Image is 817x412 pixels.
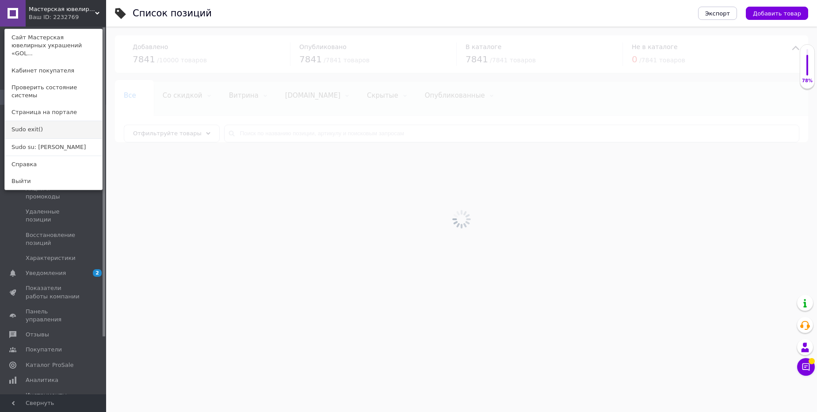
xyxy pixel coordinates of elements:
[29,5,95,13] span: Мастерская ювелирных украшений «GOLD-585»
[800,78,814,84] div: 78%
[26,284,82,300] span: Показатели работы компании
[5,62,102,79] a: Кабинет покупателя
[26,208,82,224] span: Удаленные позиции
[797,358,815,376] button: Чат с покупателем
[26,331,49,339] span: Отзывы
[5,121,102,138] a: Sudo exit()
[26,346,62,354] span: Покупатели
[26,376,58,384] span: Аналитика
[26,391,82,407] span: Инструменты вебмастера и SEO
[753,10,801,17] span: Добавить товар
[26,231,82,247] span: Восстановление позиций
[705,10,730,17] span: Экспорт
[26,254,76,262] span: Характеристики
[698,7,737,20] button: Экспорт
[26,361,73,369] span: Каталог ProSale
[26,308,82,324] span: Панель управления
[26,269,66,277] span: Уведомления
[746,7,808,20] button: Добавить товар
[5,104,102,121] a: Страница на портале
[5,29,102,62] a: Сайт Мастерская ювелирных украшений «GOL...
[133,9,212,18] div: Список позиций
[5,156,102,173] a: Справка
[93,269,102,277] span: 2
[5,139,102,156] a: Sudo su: [PERSON_NAME]
[29,13,66,21] div: Ваш ID: 2232769
[5,79,102,104] a: Проверить состояние системы
[5,173,102,190] a: Выйти
[26,185,82,201] span: Акции и промокоды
